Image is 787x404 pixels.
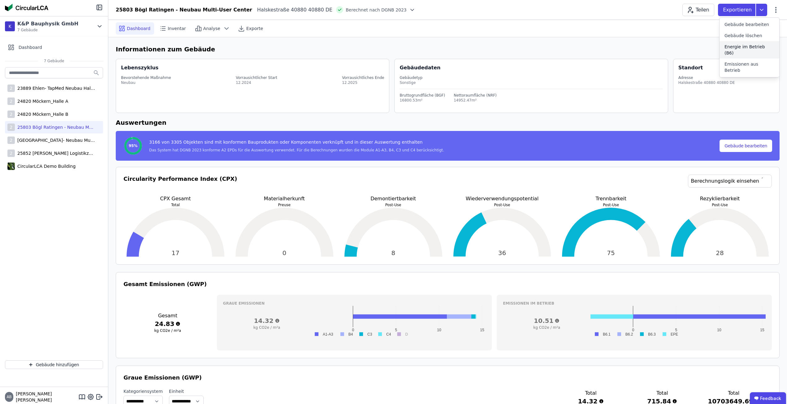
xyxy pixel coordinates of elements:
div: Das System hat DGNB 2023 konforme A2 EPDs für die Auswertung verwendet. Für die Berechnungen wurd... [149,148,444,153]
div: Bevorstehende Maßnahme [121,75,171,80]
div: K [5,21,15,31]
label: Kategoriensystem [123,388,163,394]
span: [PERSON_NAME] [PERSON_NAME] [13,391,78,403]
span: Emissionen aus Betrieb [724,61,774,73]
div: Sonstige [400,80,663,85]
div: 12.2024 [236,80,277,85]
p: Post-Use [341,202,445,207]
p: Trennbarkeit [559,195,663,202]
div: Adresse [678,75,735,80]
p: Post-Use [668,202,772,207]
div: CircularLCA Demo Building [15,163,76,169]
div: 3166 von 3305 Objekten sind mit konformen Bauprodukten oder Komponenten verknüpft und in dieser A... [149,139,444,148]
div: Vorrausichtliches Ende [342,75,384,80]
span: Inventar [168,25,186,32]
span: 7 Gebäude [38,59,71,63]
p: Materialherkunft [232,195,336,202]
div: 2 [7,137,15,144]
p: Demontiertbarkeit [341,195,445,202]
h3: 14.32 [223,316,311,325]
div: 2 [7,150,15,157]
div: 2 [7,124,15,131]
button: Gebäude bearbeiten [720,140,772,152]
p: Exportieren [723,6,753,14]
h3: kg CO2e / m²a [223,325,311,330]
div: 12.2025 [342,80,384,85]
div: 25852 [PERSON_NAME] Logistikzentrum [15,150,95,156]
label: Einheit [169,388,204,394]
span: Dashboard [19,44,42,50]
div: Nettoraumfläche (NRF) [454,93,497,98]
span: 95% [129,143,138,148]
div: Bruttogrundfläche (BGF) [400,93,445,98]
div: Lebenszyklus [121,64,158,72]
h6: Auswertungen [116,118,780,127]
p: Rezyklierbarkeit [668,195,772,202]
div: 2 [7,98,15,105]
span: Gebäude löschen [724,33,762,39]
div: 25803 Bögl Ratingen - Neubau Multi-User Center [15,124,95,130]
div: 25803 Bögl Ratingen - Neubau Multi-User Center [116,6,252,14]
p: Wiederverwendungspotential [450,195,554,202]
div: Gebäudedaten [400,64,668,72]
div: Standort [678,64,703,72]
div: [GEOGRAPHIC_DATA]- Neubau Multi-User Center [15,137,95,143]
div: Vorrausichtlicher Start [236,75,277,80]
h3: Graue Emissionen [223,301,486,306]
span: Analyse [203,25,220,32]
div: Halskestraße 40880 40880 DE [678,80,735,85]
div: 14952.47m² [454,98,497,103]
h3: Graue Emissionen (GWP) [123,373,772,382]
img: Concular [5,4,48,11]
p: Post-Use [450,202,554,207]
div: 24820 Möckern_Halle A [15,98,68,104]
span: 7 Gebäude [17,28,78,33]
img: CircularLCA Demo Building [7,161,15,171]
div: 2 [7,85,15,92]
div: K&P Bauphysik GmbH [17,20,78,28]
h3: Emissionen im betrieb [503,301,766,306]
div: 23889 Ehlen- TapMed Neubau Halle 2 [15,85,95,91]
h3: 10.51 [503,316,590,325]
div: Gebäudetyp [400,75,663,80]
span: Energie im Betrieb (B6) [724,44,774,56]
h3: Total [565,389,617,397]
span: Berechnet nach DGNB 2023 [346,7,407,13]
h3: kg CO2e / m²a [123,328,212,333]
h3: kg CO2e / m²a [503,325,590,330]
h3: Circularity Performance Index (CPX) [123,175,237,195]
h6: Informationen zum Gebäude [116,45,780,54]
div: 2 [7,111,15,118]
button: Teilen [682,4,714,16]
h3: Total [636,389,688,397]
button: Gebäude hinzufügen [5,360,103,369]
div: Halskestraße 40880 40880 DE [252,6,333,14]
a: Berechnungslogik einsehen [688,175,772,188]
p: CPX Gesamt [123,195,227,202]
p: Preuse [232,202,336,207]
p: Total [123,202,227,207]
div: Neubau [121,80,171,85]
h3: 24.83 [123,319,212,328]
h3: Gesamt [123,312,212,319]
span: Exporte [246,25,263,32]
div: 16800.53m² [400,98,445,103]
span: Dashboard [127,25,150,32]
div: 24820 Möckern_Halle B [15,111,68,117]
span: Gebäude bearbeiten [724,21,769,28]
h3: Gesamt Emissionen (GWP) [123,280,772,289]
h3: Total [708,389,759,397]
p: Post-Use [559,202,663,207]
span: AB [6,395,11,399]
